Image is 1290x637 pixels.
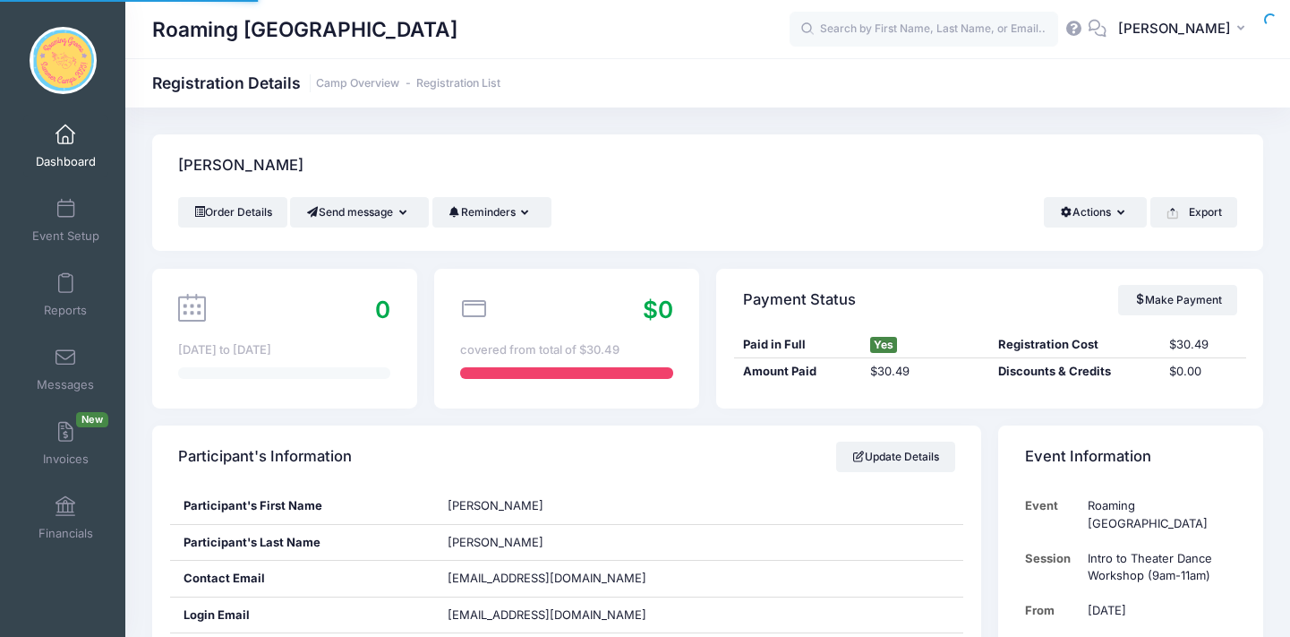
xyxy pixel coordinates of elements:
[316,77,399,90] a: Camp Overview
[734,336,862,354] div: Paid in Full
[178,341,390,359] div: [DATE] to [DATE]
[790,12,1058,47] input: Search by First Name, Last Name, or Email...
[1025,541,1080,594] td: Session
[76,412,108,427] span: New
[170,561,435,597] div: Contact Email
[1118,19,1231,39] span: [PERSON_NAME]
[448,535,543,549] span: [PERSON_NAME]
[643,296,673,323] span: $0
[1079,541,1236,594] td: Intro to Theater Dance Workshop (9am-11am)
[1044,197,1147,228] button: Actions
[23,189,108,252] a: Event Setup
[1150,197,1237,228] button: Export
[460,341,672,359] div: covered from total of $30.49
[178,197,287,228] a: Order Details
[990,363,1161,381] div: Discounts & Credits
[290,197,429,228] button: Send message
[1025,432,1151,483] h4: Event Information
[36,154,96,169] span: Dashboard
[43,452,89,467] span: Invoices
[23,115,108,177] a: Dashboard
[37,377,94,392] span: Messages
[990,336,1161,354] div: Registration Cost
[448,571,646,585] span: [EMAIL_ADDRESS][DOMAIN_NAME]
[416,77,500,90] a: Registration List
[170,525,435,561] div: Participant's Last Name
[1079,593,1236,628] td: [DATE]
[1106,9,1263,50] button: [PERSON_NAME]
[836,442,955,472] a: Update Details
[23,263,108,326] a: Reports
[1025,593,1080,628] td: From
[448,498,543,512] span: [PERSON_NAME]
[32,228,99,244] span: Event Setup
[862,363,990,381] div: $30.49
[178,141,303,192] h4: [PERSON_NAME]
[1118,285,1237,315] a: Make Payment
[38,526,93,541] span: Financials
[44,303,87,318] span: Reports
[23,412,108,475] a: InvoicesNew
[448,607,671,624] span: [EMAIL_ADDRESS][DOMAIN_NAME]
[30,27,97,94] img: Roaming Gnome Theatre
[375,296,390,323] span: 0
[1160,336,1245,354] div: $30.49
[734,363,862,381] div: Amount Paid
[23,338,108,400] a: Messages
[1025,488,1080,541] td: Event
[432,197,551,228] button: Reminders
[170,488,435,524] div: Participant's First Name
[743,274,856,325] h4: Payment Status
[23,486,108,549] a: Financials
[170,598,435,633] div: Login Email
[178,432,352,483] h4: Participant's Information
[1160,363,1245,381] div: $0.00
[870,337,897,353] span: Yes
[1079,488,1236,541] td: Roaming [GEOGRAPHIC_DATA]
[152,9,457,50] h1: Roaming [GEOGRAPHIC_DATA]
[152,73,500,92] h1: Registration Details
